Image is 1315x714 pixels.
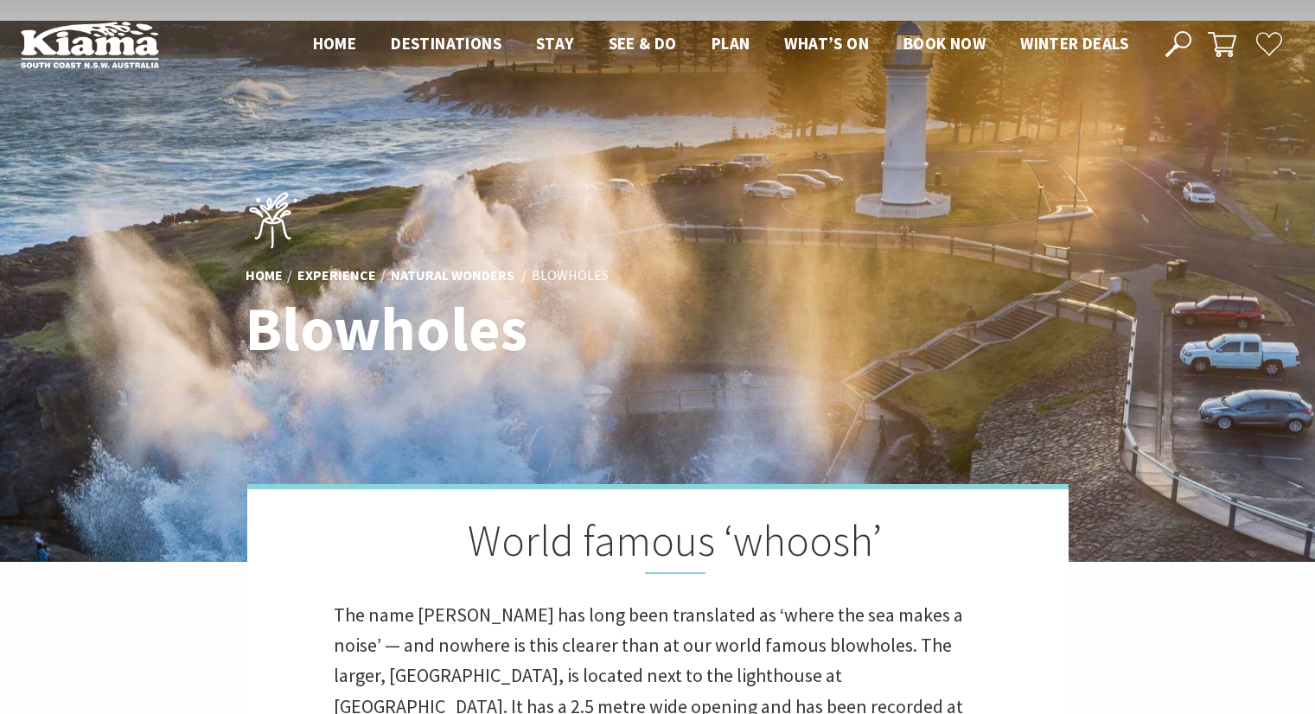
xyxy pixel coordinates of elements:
span: Stay [536,33,574,54]
a: Experience [297,266,376,285]
span: See & Do [609,33,677,54]
span: Winter Deals [1020,33,1128,54]
a: Home [246,266,283,285]
span: Home [313,33,357,54]
span: Book now [903,33,986,54]
li: Blowholes [532,265,609,287]
span: Plan [712,33,750,54]
h1: Blowholes [246,296,734,362]
img: Kiama Logo [21,21,159,68]
h2: World famous ‘whoosh’ [334,515,982,574]
a: Natural Wonders [391,266,514,285]
span: Destinations [391,33,501,54]
span: What’s On [784,33,869,54]
nav: Main Menu [296,30,1146,59]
